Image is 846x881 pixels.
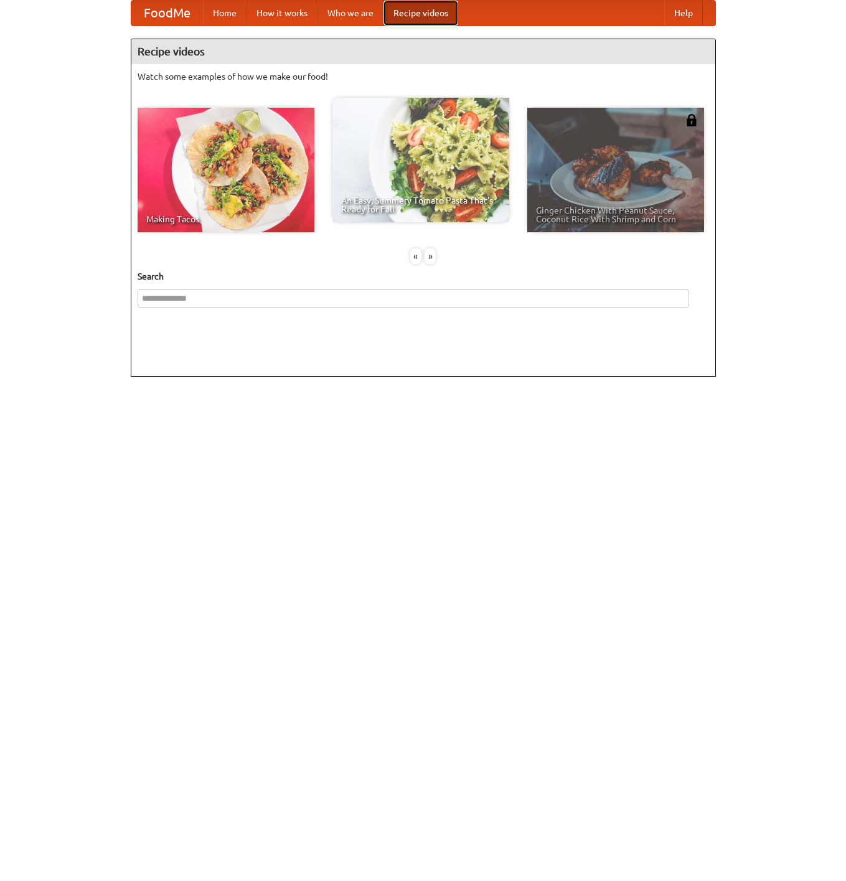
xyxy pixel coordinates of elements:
h4: Recipe videos [131,39,715,64]
a: FoodMe [131,1,203,26]
span: Making Tacos [146,215,306,224]
a: How it works [247,1,317,26]
div: « [410,248,421,264]
a: Recipe videos [383,1,458,26]
a: Home [203,1,247,26]
p: Watch some examples of how we make our food! [138,70,709,83]
a: Making Tacos [138,108,314,232]
a: Who we are [317,1,383,26]
a: An Easy, Summery Tomato Pasta That's Ready for Fall [332,98,509,222]
a: Help [664,1,703,26]
img: 483408.png [685,114,698,126]
h5: Search [138,270,709,283]
span: An Easy, Summery Tomato Pasta That's Ready for Fall [341,196,501,214]
div: » [425,248,436,264]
